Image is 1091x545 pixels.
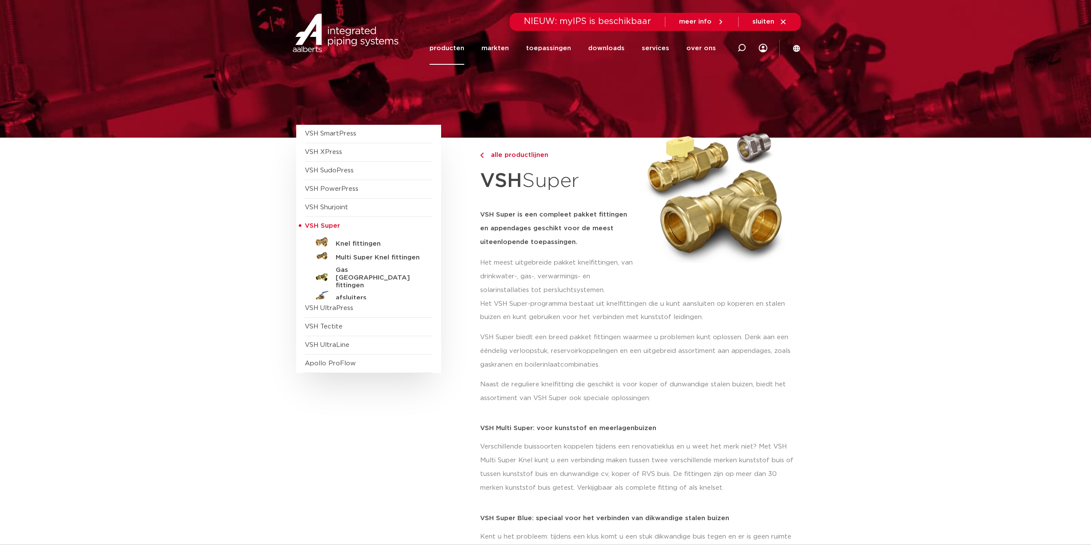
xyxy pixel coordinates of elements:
[588,32,625,65] a: downloads
[305,323,343,330] a: VSH Tectite
[679,18,712,25] span: meer info
[686,32,716,65] a: over ons
[336,254,421,262] h5: Multi Super Knel fittingen
[752,18,787,26] a: sluiten
[480,331,795,372] p: VSH Super biedt een breed pakket fittingen waarmee u problemen kunt oplossen. Denk aan een ééndel...
[480,378,795,405] p: Naast de reguliere knelfitting die geschikt is voor koper of dunwandige stalen buizen, biedt het ...
[524,17,651,26] span: NIEUW: myIPS is beschikbaar
[336,266,421,289] h5: Gas [GEOGRAPHIC_DATA] fittingen
[679,18,724,26] a: meer info
[305,186,358,192] a: VSH PowerPress
[480,150,635,160] a: alle productlijnen
[486,152,548,158] span: alle productlijnen
[480,515,795,521] p: VSH Super Blue: speciaal voor het verbinden van dikwandige stalen buizen
[305,249,433,263] a: Multi Super Knel fittingen
[526,32,571,65] a: toepassingen
[305,235,433,249] a: Knel fittingen
[305,289,433,303] a: afsluiters
[305,204,348,211] a: VSH Shurjoint
[430,32,716,65] nav: Menu
[305,223,340,229] span: VSH Super
[480,165,635,198] h1: Super
[305,305,353,311] a: VSH UltraPress
[305,263,433,289] a: Gas [GEOGRAPHIC_DATA] fittingen
[430,32,464,65] a: producten
[480,208,635,249] h5: VSH Super is een compleet pakket fittingen en appendages geschikt voor de meest uiteenlopende toe...
[480,297,795,325] p: Het VSH Super-programma bestaat uit knelfittingen die u kunt aansluiten op koperen en stalen buiz...
[752,18,774,25] span: sluiten
[480,256,635,297] p: Het meest uitgebreide pakket knelfittingen, van drinkwater-, gas-, verwarmings- en solarinstallat...
[305,167,354,174] a: VSH SudoPress
[305,130,356,137] a: VSH SmartPress
[480,440,795,495] p: Verschillende buissoorten koppelen tijdens een renovatieklus en u weet het merk niet? Met VSH Mul...
[336,294,421,302] h5: afsluiters
[305,149,342,155] a: VSH XPress
[642,32,669,65] a: services
[305,360,356,367] a: Apollo ProFlow
[336,240,421,248] h5: Knel fittingen
[481,32,509,65] a: markten
[480,425,795,431] p: VSH Multi Super: voor kunststof en meerlagenbuizen
[305,342,349,348] a: VSH UltraLine
[480,171,522,191] strong: VSH
[480,153,484,158] img: chevron-right.svg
